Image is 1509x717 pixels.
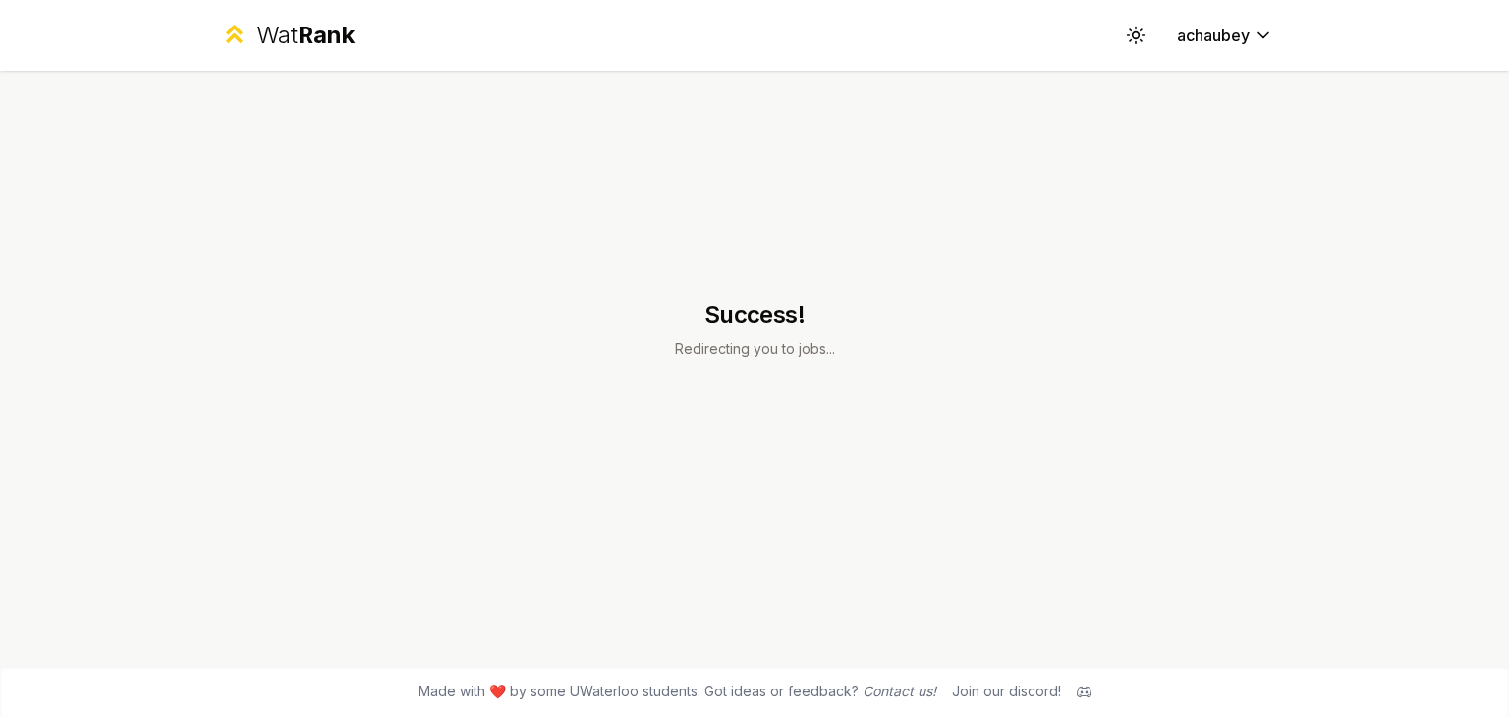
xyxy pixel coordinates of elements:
span: achaubey [1177,24,1250,47]
a: WatRank [220,20,355,51]
p: Redirecting you to jobs... [675,339,835,358]
span: Made with ❤️ by some UWaterloo students. Got ideas or feedback? [419,682,936,701]
a: Contact us! [863,683,936,699]
span: Rank [298,21,355,49]
h1: Success! [675,300,835,331]
button: achaubey [1161,18,1289,53]
div: Wat [256,20,355,51]
div: Join our discord! [952,682,1061,701]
